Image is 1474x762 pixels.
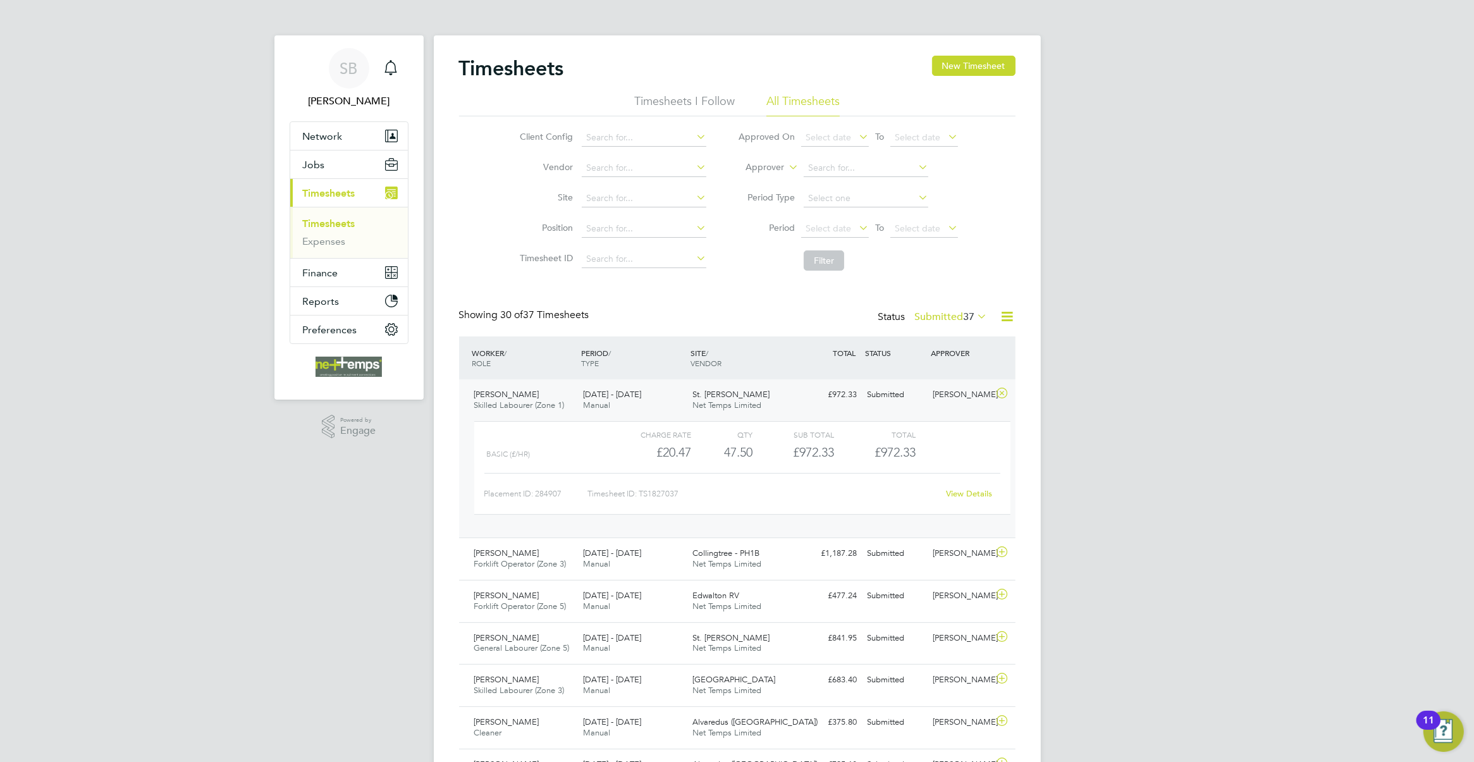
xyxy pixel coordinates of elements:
span: [PERSON_NAME] [474,632,539,643]
span: To [871,128,888,145]
span: £972.33 [875,445,916,460]
span: Shane Bannister [290,94,408,109]
button: Preferences [290,316,408,343]
div: [PERSON_NAME] [928,628,993,649]
span: Net Temps Limited [692,727,761,738]
div: APPROVER [928,341,993,364]
span: Manual [583,727,610,738]
li: All Timesheets [766,94,840,116]
span: Manual [583,558,610,569]
span: VENDOR [691,358,722,368]
span: TYPE [581,358,599,368]
span: Jobs [303,159,325,171]
label: Position [516,222,573,233]
div: Total [834,427,916,442]
span: Finance [303,267,338,279]
div: £375.80 [797,712,863,733]
div: Sub Total [752,427,834,442]
input: Search for... [582,220,706,238]
button: Open Resource Center, 11 new notifications [1423,711,1464,752]
div: Submitted [863,712,928,733]
nav: Main navigation [274,35,424,400]
span: Net Temps Limited [692,601,761,611]
span: 37 Timesheets [501,309,589,321]
span: Skilled Labourer (Zone 1) [474,400,565,410]
a: Timesheets [303,218,355,230]
input: Search for... [804,159,928,177]
span: Manual [583,601,610,611]
span: Net Temps Limited [692,558,761,569]
span: Basic (£/HR) [487,450,531,458]
span: Forklift Operator (Zone 5) [474,601,567,611]
label: Timesheet ID [516,252,573,264]
div: 11 [1423,720,1434,737]
div: [PERSON_NAME] [928,712,993,733]
label: Period Type [738,192,795,203]
span: Skilled Labourer (Zone 3) [474,685,565,696]
span: Preferences [303,324,357,336]
span: 37 [964,310,975,323]
div: Timesheets [290,207,408,258]
div: Submitted [863,384,928,405]
button: Jobs [290,151,408,178]
div: Charge rate [609,427,691,442]
a: Powered byEngage [322,415,376,439]
div: QTY [691,427,752,442]
label: Approver [727,161,784,174]
span: Manual [583,400,610,410]
div: Submitted [863,586,928,606]
span: Engage [340,426,376,436]
input: Search for... [582,159,706,177]
div: Submitted [863,628,928,649]
div: 47.50 [691,442,752,463]
h2: Timesheets [459,56,564,81]
span: Select date [806,223,851,234]
div: £477.24 [797,586,863,606]
div: £972.33 [752,442,834,463]
span: TOTAL [833,348,856,358]
label: Vendor [516,161,573,173]
a: View Details [946,488,992,499]
div: [PERSON_NAME] [928,543,993,564]
div: Timesheet ID: TS1827037 [587,484,938,504]
input: Search for... [582,250,706,268]
span: Select date [806,132,851,143]
button: Filter [804,250,844,271]
div: £841.95 [797,628,863,649]
span: Net Temps Limited [692,400,761,410]
span: [GEOGRAPHIC_DATA] [692,674,775,685]
span: [DATE] - [DATE] [583,389,641,400]
span: / [706,348,708,358]
img: net-temps-logo-retina.png [316,357,383,377]
button: Network [290,122,408,150]
div: Submitted [863,670,928,691]
div: [PERSON_NAME] [928,586,993,606]
span: St. [PERSON_NAME] [692,632,770,643]
span: [PERSON_NAME] [474,590,539,601]
span: Forklift Operator (Zone 3) [474,558,567,569]
span: To [871,219,888,236]
span: [PERSON_NAME] [474,674,539,685]
span: St. [PERSON_NAME] [692,389,770,400]
label: Client Config [516,131,573,142]
span: [DATE] - [DATE] [583,632,641,643]
span: [DATE] - [DATE] [583,548,641,558]
a: SB[PERSON_NAME] [290,48,408,109]
span: Collingtree - PH1B [692,548,759,558]
label: Approved On [738,131,795,142]
div: Placement ID: 284907 [484,484,587,504]
span: Net Temps Limited [692,642,761,653]
div: SITE [687,341,797,374]
input: Select one [804,190,928,207]
span: [PERSON_NAME] [474,389,539,400]
div: £1,187.28 [797,543,863,564]
a: Go to home page [290,357,408,377]
span: Edwalton RV [692,590,739,601]
button: Timesheets [290,179,408,207]
span: Manual [583,685,610,696]
a: Expenses [303,235,346,247]
span: Reports [303,295,340,307]
label: Period [738,222,795,233]
span: [DATE] - [DATE] [583,590,641,601]
span: / [608,348,611,358]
